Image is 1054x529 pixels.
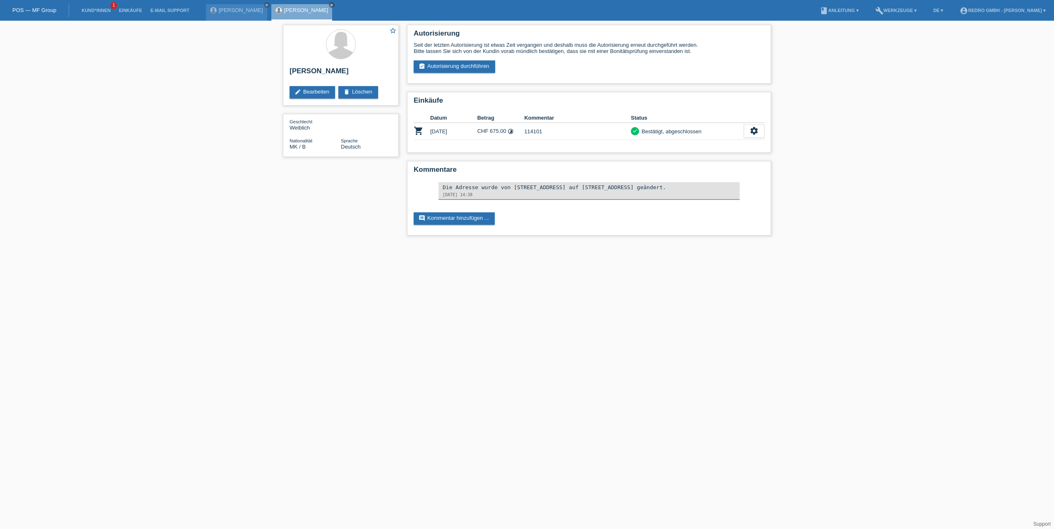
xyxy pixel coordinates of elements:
a: DE ▾ [929,8,947,13]
i: check [632,128,638,134]
h2: Kommentare [414,166,764,178]
i: timelapse [508,128,514,135]
i: star_border [389,27,397,34]
a: assignment_turned_inAutorisierung durchführen [414,60,495,73]
i: close [265,3,269,7]
th: Kommentar [524,113,631,123]
i: delete [343,89,350,95]
i: comment [419,215,425,221]
th: Betrag [477,113,525,123]
div: Bestätigt, abgeschlossen [639,127,702,136]
div: [DATE] 14:38 [443,192,735,197]
span: Mazedonien / B / 17.05.2006 [290,144,306,150]
a: Support [1033,521,1051,527]
td: CHF 675.00 [477,123,525,140]
a: Kund*innen [77,8,115,13]
a: account_circleRedro GmbH - [PERSON_NAME] ▾ [956,8,1050,13]
i: account_circle [960,7,968,15]
i: close [330,3,334,7]
a: E-Mail Support [146,8,194,13]
div: Seit der letzten Autorisierung ist etwas Zeit vergangen und deshalb muss die Autorisierung erneut... [414,42,764,54]
span: Nationalität [290,138,312,143]
i: book [820,7,828,15]
th: Status [631,113,744,123]
td: 114101 [524,123,631,140]
i: build [875,7,884,15]
a: editBearbeiten [290,86,335,99]
a: [PERSON_NAME] [219,7,263,13]
td: [DATE] [430,123,477,140]
a: [PERSON_NAME] [284,7,328,13]
a: close [329,2,335,8]
i: assignment_turned_in [419,63,425,70]
i: POSP00024015 [414,126,424,136]
h2: [PERSON_NAME] [290,67,392,79]
span: Deutsch [341,144,361,150]
a: commentKommentar hinzufügen ... [414,212,495,225]
a: star_border [389,27,397,36]
a: bookAnleitung ▾ [816,8,862,13]
span: Sprache [341,138,358,143]
div: Weiblich [290,118,341,131]
i: edit [295,89,301,95]
a: close [264,2,270,8]
a: buildWerkzeuge ▾ [871,8,921,13]
h2: Einkäufe [414,96,764,109]
th: Datum [430,113,477,123]
h2: Autorisierung [414,29,764,42]
div: Die Adresse wurde von [STREET_ADDRESS] auf [STREET_ADDRESS] geändert. [443,184,735,190]
span: Geschlecht [290,119,312,124]
a: deleteLöschen [338,86,378,99]
i: settings [750,126,759,135]
a: Einkäufe [115,8,146,13]
span: 1 [110,2,117,9]
a: POS — MF Group [12,7,56,13]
